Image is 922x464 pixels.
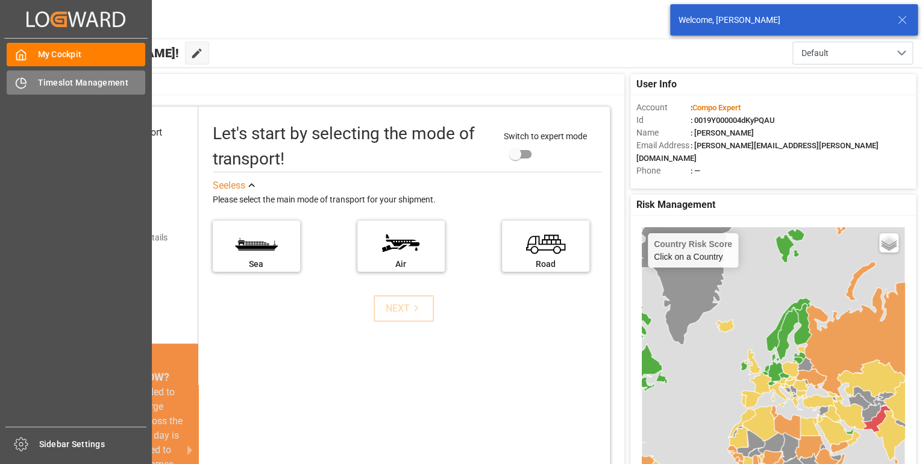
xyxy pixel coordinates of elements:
span: : [691,103,741,112]
span: Compo Expert [692,103,741,112]
div: Sea [219,258,294,271]
div: Road [508,258,583,271]
span: Default [801,47,829,60]
span: : 0019Y000004dKyPQAU [691,116,775,125]
a: My Cockpit [7,43,145,66]
span: Account [636,101,691,114]
span: Id [636,114,691,127]
span: Hello [PERSON_NAME]! [49,42,179,64]
span: Account Type [636,177,691,190]
span: : Shipper [691,179,721,188]
div: Let's start by selecting the mode of transport! [213,121,492,172]
span: Phone [636,165,691,177]
span: User Info [636,77,677,92]
span: : — [691,166,700,175]
div: NEXT [386,301,422,316]
div: Welcome, [PERSON_NAME] [679,14,886,27]
button: NEXT [374,295,434,322]
div: Please select the main mode of transport for your shipment. [213,193,601,207]
span: : [PERSON_NAME] [691,128,754,137]
div: Click on a Country [654,239,732,262]
h4: Country Risk Score [654,239,732,249]
span: My Cockpit [38,48,146,61]
a: Timeslot Management [7,71,145,94]
div: Air [363,258,439,271]
span: Email Address [636,139,691,152]
span: Risk Management [636,198,715,212]
a: Layers [879,233,898,252]
span: Sidebar Settings [39,438,147,451]
span: : [PERSON_NAME][EMAIL_ADDRESS][PERSON_NAME][DOMAIN_NAME] [636,141,879,163]
span: Name [636,127,691,139]
span: Timeslot Management [38,77,146,89]
button: open menu [792,42,913,64]
div: See less [213,178,245,193]
span: Switch to expert mode [504,131,587,141]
